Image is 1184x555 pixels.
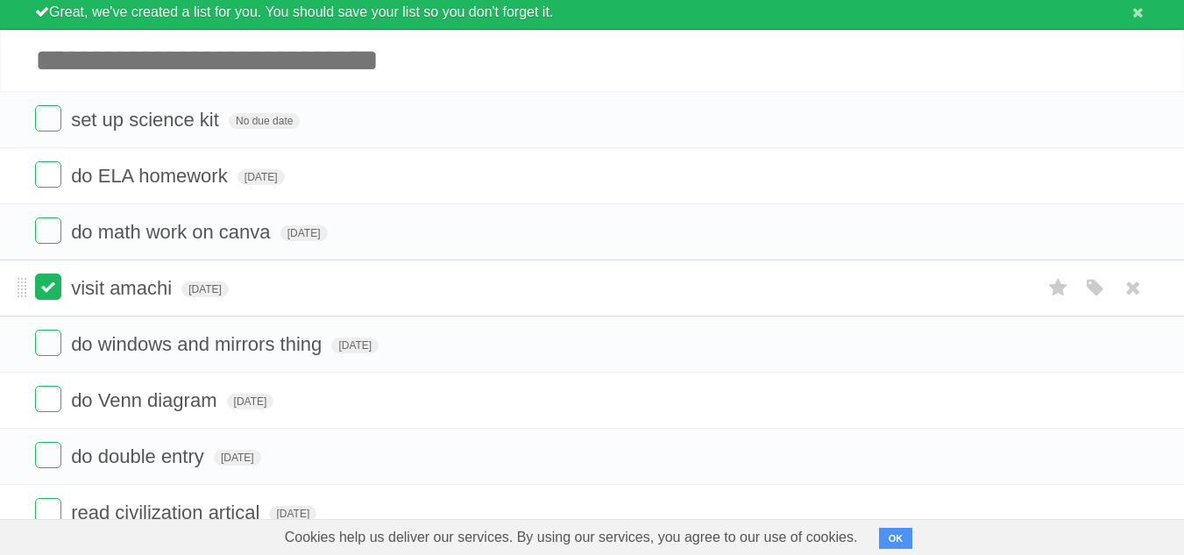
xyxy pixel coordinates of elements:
[181,281,229,297] span: [DATE]
[71,389,221,411] span: do Venn diagram
[238,169,285,185] span: [DATE]
[267,520,876,555] span: Cookies help us deliver our services. By using our services, you agree to our use of cookies.
[879,528,913,549] button: OK
[71,333,326,355] span: do windows and mirrors thing
[269,506,316,522] span: [DATE]
[229,113,300,129] span: No due date
[214,450,261,466] span: [DATE]
[1042,274,1075,302] label: Star task
[71,165,232,187] span: do ELA homework
[35,274,61,300] label: Done
[35,161,61,188] label: Done
[35,105,61,132] label: Done
[35,442,61,468] label: Done
[280,225,328,241] span: [DATE]
[35,330,61,356] label: Done
[35,498,61,524] label: Done
[71,502,264,523] span: read civilization artical
[35,217,61,244] label: Done
[35,386,61,412] label: Done
[71,277,176,299] span: visit amachi
[71,221,274,243] span: do math work on canva
[227,394,274,409] span: [DATE]
[71,445,209,467] span: do double entry
[331,338,379,353] span: [DATE]
[71,109,223,131] span: set up science kit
